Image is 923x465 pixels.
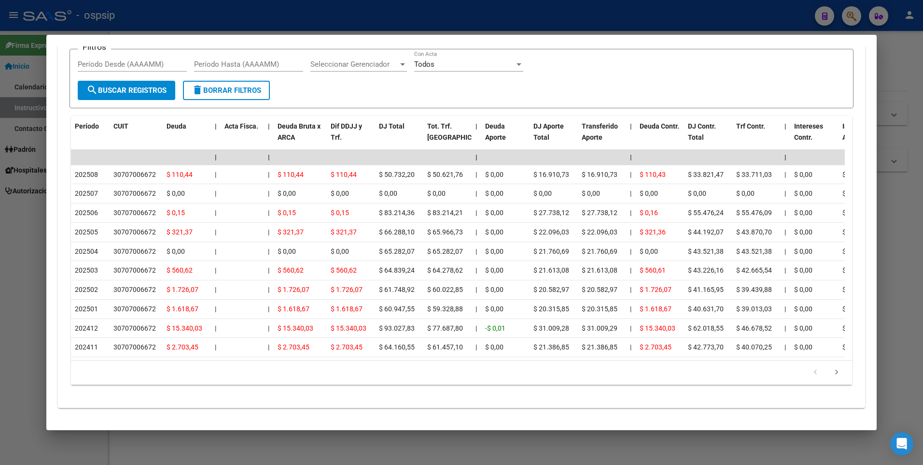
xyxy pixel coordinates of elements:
span: $ 2.703,45 [331,343,363,351]
span: CUIT [113,122,128,130]
span: $ 83.214,36 [379,209,415,217]
div: 30707006672 [113,188,156,199]
span: $ 15.340,03 [640,324,675,332]
datatable-header-cell: DJ Total [375,116,423,159]
datatable-header-cell: Acta Fisca. [221,116,264,159]
datatable-header-cell: Dif DDJJ y Trf. [327,116,375,159]
span: $ 43.226,16 [688,266,724,274]
span: 202412 [75,324,98,332]
span: Transferido Aporte [582,122,618,141]
span: | [784,228,786,236]
span: $ 59.328,88 [427,305,463,313]
span: $ 0,15 [278,209,296,217]
span: $ 77.687,80 [427,324,463,332]
span: $ 20.315,85 [582,305,617,313]
span: $ 110,44 [331,171,357,178]
span: $ 1.618,67 [278,305,309,313]
span: Período [75,122,99,130]
span: $ 560,61 [640,266,666,274]
span: | [268,228,269,236]
span: $ 62.018,55 [688,324,724,332]
span: | [630,305,631,313]
span: $ 20.582,97 [582,286,617,293]
span: $ 1.726,07 [167,286,198,293]
span: $ 21.760,69 [533,247,569,255]
span: $ 65.966,73 [427,228,463,236]
span: | [215,324,216,332]
span: | [268,343,269,351]
span: | [215,153,217,161]
datatable-header-cell: Transferido Aporte [578,116,626,159]
span: Todos [414,60,434,69]
div: 30707006672 [113,323,156,334]
span: | [475,266,477,274]
span: $ 0,15 [167,209,185,217]
span: $ 110,43 [640,171,666,178]
span: | [475,247,477,255]
span: 202508 [75,171,98,178]
span: 202502 [75,286,98,293]
span: $ 1.726,07 [278,286,309,293]
button: Buscar Registros [78,81,175,100]
span: 202504 [75,247,98,255]
span: $ 42.773,70 [688,343,724,351]
span: $ 64.278,62 [427,266,463,274]
span: Borrar Filtros [192,86,261,95]
span: Intereses Contr. [794,122,823,141]
mat-icon: search [86,84,98,96]
span: $ 0,16 [640,209,658,217]
span: $ 46.678,52 [736,324,772,332]
datatable-header-cell: | [626,116,636,159]
span: | [268,305,269,313]
span: $ 0,00 [427,189,446,197]
span: $ 1.726,07 [640,286,671,293]
span: $ 21.760,69 [582,247,617,255]
span: | [475,209,477,217]
datatable-header-cell: Deuda Aporte [481,116,530,159]
div: 30707006672 [113,284,156,295]
span: $ 0,00 [485,305,503,313]
span: $ 55.476,09 [736,209,772,217]
span: | [784,266,786,274]
span: $ 0,00 [167,189,185,197]
span: $ 15.340,03 [331,324,366,332]
span: $ 20.582,97 [533,286,569,293]
span: Trf Contr. [736,122,765,130]
span: $ 40.631,70 [688,305,724,313]
span: | [215,122,217,130]
span: $ 0,00 [485,189,503,197]
span: DJ Contr. Total [688,122,716,141]
div: 30707006672 [113,265,156,276]
span: | [475,171,477,178]
span: DJ Aporte Total [533,122,564,141]
datatable-header-cell: Período [71,116,110,159]
span: $ 0,00 [842,189,861,197]
span: | [215,189,216,197]
div: 30707006672 [113,342,156,353]
span: | [784,343,786,351]
datatable-header-cell: Deuda [163,116,211,159]
span: | [475,343,477,351]
span: $ 65.282,07 [379,247,415,255]
span: $ 2.703,45 [278,343,309,351]
span: $ 0,00 [794,209,812,217]
span: | [475,122,477,130]
span: | [215,266,216,274]
span: | [784,324,786,332]
span: $ 2.703,45 [167,343,198,351]
datatable-header-cell: | [781,116,790,159]
span: $ 33.711,03 [736,171,772,178]
div: 30707006672 [113,246,156,257]
span: | [475,189,477,197]
span: $ 31.009,29 [582,324,617,332]
span: Deuda Aporte [485,122,506,141]
span: 202505 [75,228,98,236]
datatable-header-cell: | [211,116,221,159]
datatable-header-cell: Deuda Bruta x ARCA [274,116,327,159]
span: $ 33.821,47 [688,171,724,178]
span: $ 27.738,12 [533,209,569,217]
span: $ 50.621,76 [427,171,463,178]
div: Open Intercom Messenger [890,432,913,455]
span: 202507 [75,189,98,197]
span: | [784,305,786,313]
